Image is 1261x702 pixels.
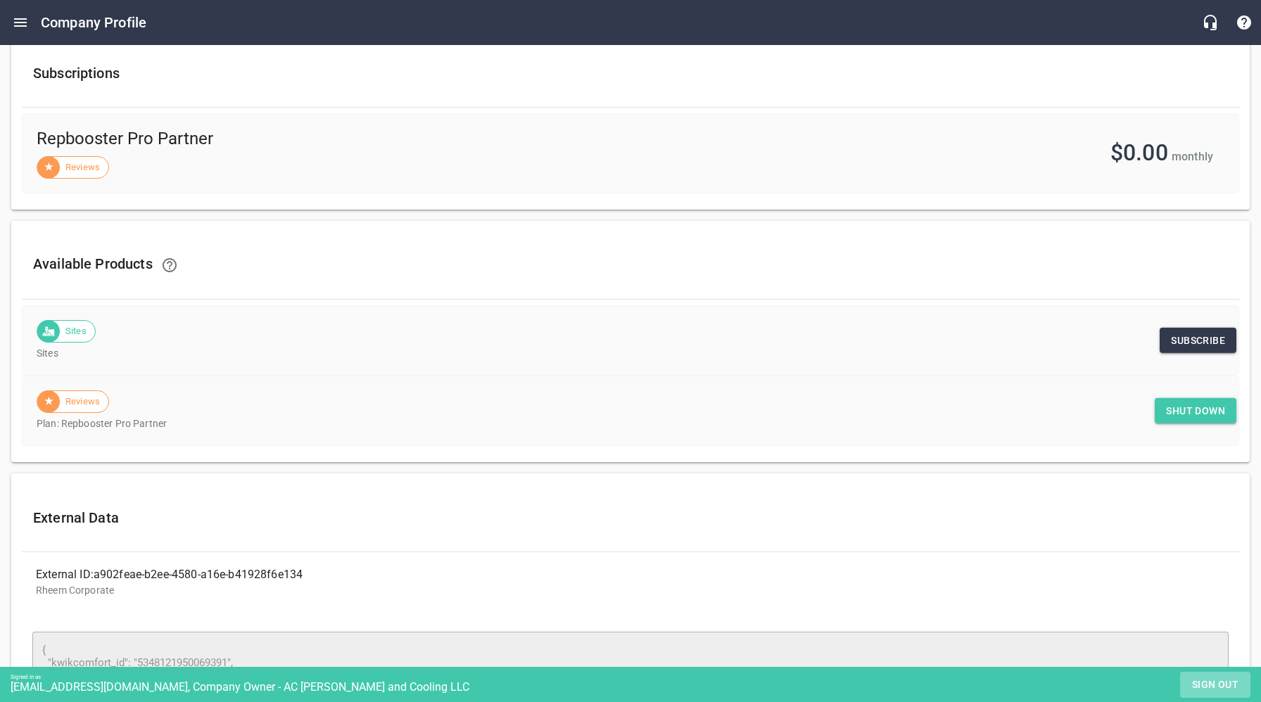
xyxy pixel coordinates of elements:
div: External ID: a902feae-b2ee-4580-a16e-b41928f6e134 [36,566,630,583]
span: Reviews [57,160,108,174]
h6: Company Profile [41,11,146,34]
a: Learn how to upgrade and downgrade your Products [153,248,186,282]
button: Support Portal [1227,6,1261,39]
button: Open drawer [4,6,37,39]
button: Live Chat [1193,6,1227,39]
span: Subscribe [1171,332,1225,350]
button: Shut down [1155,398,1236,424]
span: Sign out [1186,676,1245,694]
p: Rheem Corporate [36,583,1225,598]
span: Repbooster Pro Partner [37,128,651,151]
div: Signed in as [11,674,1261,680]
h6: External Data [33,506,1228,529]
a: Subscribe [1160,328,1236,354]
span: Shut down [1166,402,1225,420]
span: Sites [57,324,95,338]
p: Plan: Repbooster Pro Partner [37,416,1213,431]
div: [EMAIL_ADDRESS][DOMAIN_NAME], Company Owner - AC [PERSON_NAME] and Cooling LLC [11,680,1261,694]
h6: Available Products [33,248,1228,282]
div: Reviews [37,156,109,179]
span: Reviews [57,395,108,409]
p: Sites [37,346,1213,361]
h6: Subscriptions [33,62,1228,84]
div: Reviews [37,390,109,413]
span: monthly [1172,150,1213,163]
div: Sites [37,320,96,343]
button: Sign out [1180,672,1250,698]
span: $0.00 [1110,139,1168,166]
